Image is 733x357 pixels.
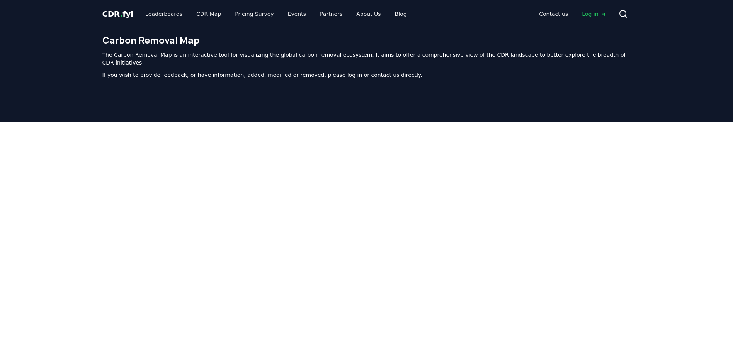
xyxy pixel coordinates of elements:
[350,7,387,21] a: About Us
[102,34,631,46] h1: Carbon Removal Map
[102,8,133,19] a: CDR.fyi
[102,71,631,79] p: If you wish to provide feedback, or have information, added, modified or removed, please log in o...
[120,9,122,19] span: .
[314,7,349,21] a: Partners
[282,7,312,21] a: Events
[576,7,612,21] a: Log in
[190,7,227,21] a: CDR Map
[533,7,612,21] nav: Main
[582,10,606,18] span: Log in
[102,51,631,66] p: The Carbon Removal Map is an interactive tool for visualizing the global carbon removal ecosystem...
[389,7,413,21] a: Blog
[229,7,280,21] a: Pricing Survey
[139,7,413,21] nav: Main
[139,7,189,21] a: Leaderboards
[102,9,133,19] span: CDR fyi
[533,7,574,21] a: Contact us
